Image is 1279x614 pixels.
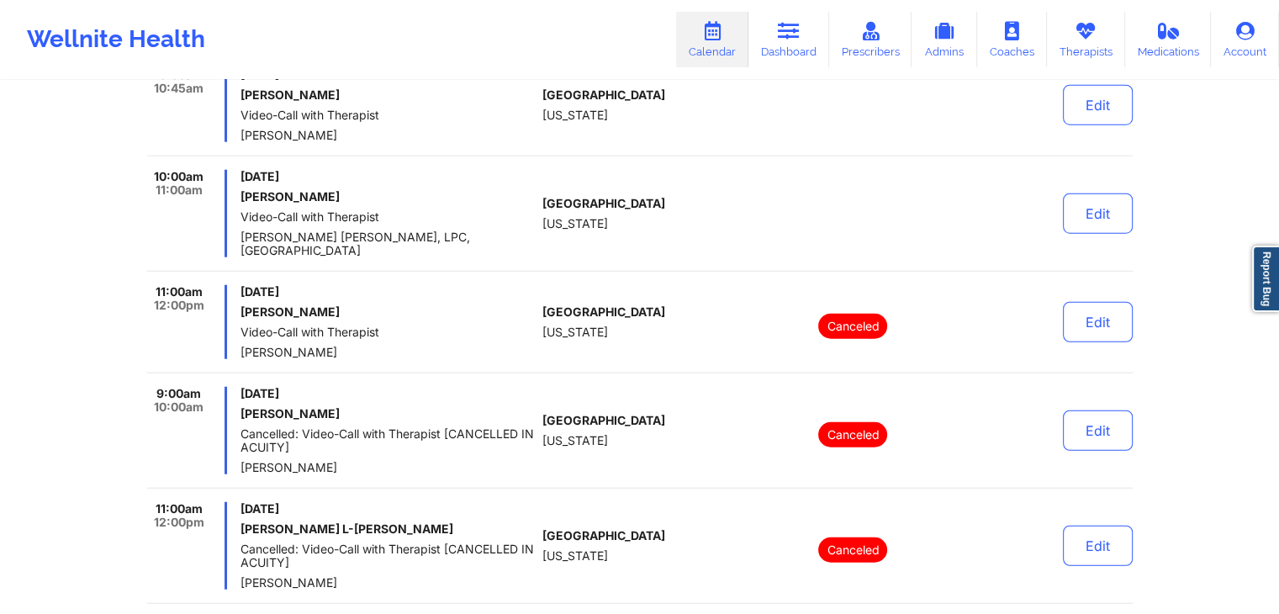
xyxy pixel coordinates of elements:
[154,516,204,529] span: 12:00pm
[912,12,977,67] a: Admins
[240,305,536,319] h6: [PERSON_NAME]
[676,12,748,67] a: Calendar
[1063,302,1133,342] button: Edit
[829,12,912,67] a: Prescribers
[1063,85,1133,125] button: Edit
[542,529,665,543] span: [GEOGRAPHIC_DATA]
[156,285,203,299] span: 11:00am
[542,549,608,563] span: [US_STATE]
[240,461,536,474] span: [PERSON_NAME]
[240,502,536,516] span: [DATE]
[240,230,536,257] span: [PERSON_NAME] [PERSON_NAME], LPC, [GEOGRAPHIC_DATA]
[542,197,665,210] span: [GEOGRAPHIC_DATA]
[542,434,608,447] span: [US_STATE]
[1047,12,1125,67] a: Therapists
[542,326,608,339] span: [US_STATE]
[154,299,204,312] span: 12:00pm
[542,217,608,230] span: [US_STATE]
[154,82,203,95] span: 10:45am
[240,576,536,590] span: [PERSON_NAME]
[542,109,608,122] span: [US_STATE]
[1252,246,1279,312] a: Report Bug
[977,12,1047,67] a: Coaches
[240,88,536,102] h6: [PERSON_NAME]
[240,210,536,224] span: Video-Call with Therapist
[240,109,536,122] span: Video-Call with Therapist
[1063,193,1133,234] button: Edit
[1063,410,1133,451] button: Edit
[156,387,201,400] span: 9:00am
[818,537,887,563] p: Canceled
[240,407,536,421] h6: [PERSON_NAME]
[240,387,536,400] span: [DATE]
[156,502,203,516] span: 11:00am
[156,183,203,197] span: 11:00am
[240,190,536,204] h6: [PERSON_NAME]
[542,414,665,427] span: [GEOGRAPHIC_DATA]
[542,305,665,319] span: [GEOGRAPHIC_DATA]
[818,314,887,339] p: Canceled
[240,522,536,536] h6: [PERSON_NAME] L-[PERSON_NAME]
[154,170,203,183] span: 10:00am
[240,326,536,339] span: Video-Call with Therapist
[240,170,536,183] span: [DATE]
[240,129,536,142] span: [PERSON_NAME]
[748,12,829,67] a: Dashboard
[240,285,536,299] span: [DATE]
[240,427,536,454] span: Cancelled: Video-Call with Therapist [CANCELLED IN ACUITY]
[154,400,203,414] span: 10:00am
[1211,12,1279,67] a: Account
[240,346,536,359] span: [PERSON_NAME]
[818,422,887,447] p: Canceled
[1125,12,1212,67] a: Medications
[1063,526,1133,566] button: Edit
[542,88,665,102] span: [GEOGRAPHIC_DATA]
[240,543,536,569] span: Cancelled: Video-Call with Therapist [CANCELLED IN ACUITY]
